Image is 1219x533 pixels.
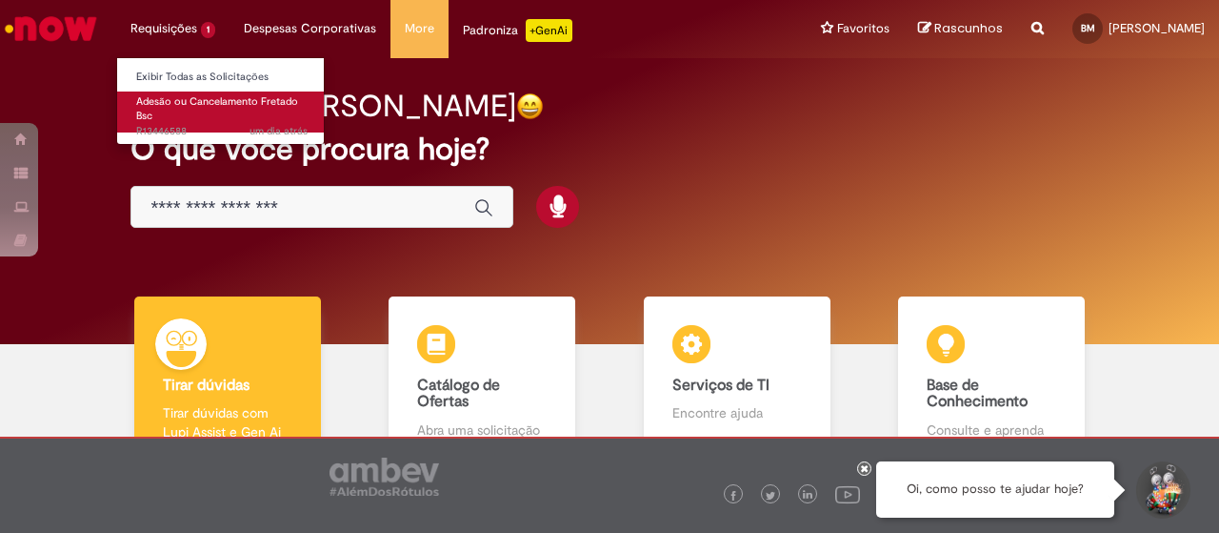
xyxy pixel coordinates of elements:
a: Tirar dúvidas Tirar dúvidas com Lupi Assist e Gen Ai [100,297,355,461]
b: Base de Conhecimento [927,376,1028,412]
span: Despesas Corporativas [244,19,376,38]
a: Aberto R13446588 : Adesão ou Cancelamento Fretado Bsc [117,92,327,133]
span: [PERSON_NAME] [1109,20,1205,36]
a: Base de Conhecimento Consulte e aprenda [865,297,1120,461]
span: um dia atrás [250,124,308,138]
img: ServiceNow [2,10,100,48]
button: Iniciar Conversa de Suporte [1133,461,1190,519]
p: Tirar dúvidas com Lupi Assist e Gen Ai [163,403,292,441]
a: Exibir Todas as Solicitações [117,67,327,88]
div: Padroniza [463,19,572,42]
b: Serviços de TI [672,376,769,395]
img: logo_footer_ambev_rotulo_gray.png [330,458,439,496]
span: 1 [201,22,215,38]
p: Abra uma solicitação [417,420,547,440]
a: Rascunhos [918,20,1003,38]
p: +GenAi [526,19,572,42]
span: Adesão ou Cancelamento Fretado Bsc [136,94,298,124]
a: Catálogo de Ofertas Abra uma solicitação [355,297,610,461]
b: Tirar dúvidas [163,376,250,395]
img: happy-face.png [516,92,544,120]
img: logo_footer_twitter.png [766,491,775,501]
span: Requisições [130,19,197,38]
span: BM [1081,22,1095,34]
time: 26/08/2025 08:06:03 [250,124,308,138]
span: More [405,19,434,38]
h2: O que você procura hoje? [130,133,1088,166]
p: Consulte e aprenda [927,420,1056,440]
span: R13446588 [136,124,308,139]
img: logo_footer_youtube.png [835,482,860,506]
ul: Requisições [116,57,325,145]
span: Rascunhos [934,19,1003,37]
div: Oi, como posso te ajudar hoje? [876,461,1114,518]
b: Catálogo de Ofertas [417,376,500,412]
a: Serviços de TI Encontre ajuda [609,297,865,461]
img: logo_footer_linkedin.png [803,490,812,502]
span: Favoritos [837,19,889,38]
p: Encontre ajuda [672,403,802,422]
img: logo_footer_facebook.png [729,491,738,501]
